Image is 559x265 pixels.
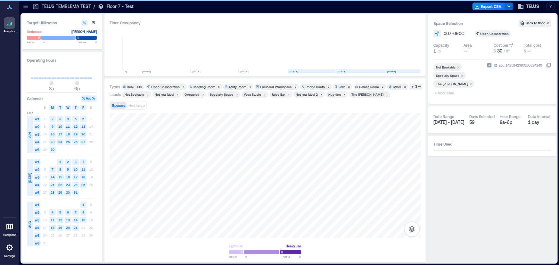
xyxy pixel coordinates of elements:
[338,70,346,73] text: [DATE]
[176,92,180,96] div: 3
[290,70,298,73] text: [DATE]
[90,105,92,110] span: S
[34,124,40,130] span: w2
[516,1,541,12] button: TELUS
[464,48,467,53] span: --
[34,139,40,145] span: w4
[433,48,436,54] span: 1
[2,15,18,35] a: Analytics
[74,226,78,229] text: 21
[51,140,54,144] text: 23
[433,88,457,97] span: + Add label
[1,219,18,239] a: Floorplans
[296,92,318,97] div: Not real label 2
[283,255,301,259] span: Above %
[436,82,468,86] div: The [PERSON_NAME]
[107,3,134,10] p: Floor 7 - Test
[385,92,389,96] div: 1
[52,210,53,214] text: 4
[217,85,221,89] div: 6
[359,84,379,89] div: Games Room
[58,132,62,136] text: 17
[464,43,472,48] div: Area
[110,84,120,89] div: Types
[52,117,53,121] text: 2
[2,240,17,260] a: Settings
[66,226,70,229] text: 20
[51,132,54,136] text: 16
[473,3,505,10] button: Export CSV
[58,175,62,179] text: 15
[74,175,78,179] text: 17
[27,40,45,44] span: Below %
[74,218,78,222] text: 14
[81,175,85,179] text: 18
[51,226,54,229] text: 18
[58,226,62,229] text: 19
[34,147,40,153] span: w5
[387,70,396,73] text: [DATE]
[51,105,54,110] span: M
[469,114,495,119] div: Days Selected
[112,103,125,108] span: Spaces
[192,70,201,73] text: [DATE]
[444,30,472,37] button: 007-090C
[78,40,97,44] span: Above %
[59,160,61,164] text: 1
[27,20,97,26] h3: Target Utilization
[328,92,341,97] div: Nutrition
[469,119,495,125] div: 59
[229,243,243,249] div: Light use
[58,218,62,222] text: 12
[59,117,61,121] text: 3
[34,174,40,181] span: w3
[546,63,551,68] button: IDspc_1425942393265324249
[81,132,85,136] text: 20
[75,86,80,91] span: 6p
[66,132,70,136] text: 18
[125,92,144,97] div: Not Bookable
[51,183,54,187] text: 21
[66,105,70,110] span: W
[519,20,551,27] button: Back to floor
[244,92,261,97] div: Yoga Studio
[146,92,150,96] div: 3
[66,140,70,144] text: 25
[287,92,291,96] div: 1
[339,84,345,89] div: Cafe
[34,159,40,165] span: w1
[286,243,301,249] div: Heavy use
[433,119,464,125] span: [DATE] - [DATE]
[52,124,53,128] text: 9
[381,85,385,89] div: 2
[51,148,54,151] text: 30
[67,160,69,164] text: 2
[4,254,15,258] p: Settings
[75,160,77,164] text: 3
[3,233,16,237] p: Floorplans
[81,218,85,222] text: 15
[201,92,205,96] div: 2
[58,124,62,128] text: 10
[433,48,461,54] button: 1 p
[81,167,85,171] text: 11
[498,62,543,68] div: spc_1425942393265324249
[327,85,331,89] div: 3
[527,48,531,53] span: --
[456,65,462,69] div: Remove Not Bookable
[42,3,91,10] p: TELUS TEMBLEMA TEST
[34,182,40,188] span: w4
[526,3,539,10] span: TELUS
[468,82,474,86] div: Remove The Marsh
[74,183,78,187] text: 24
[81,124,85,128] text: 13
[34,116,40,122] span: w1
[27,173,32,183] span: [DATE]
[82,160,84,164] text: 4
[439,48,441,53] span: p
[110,92,121,97] div: Labels
[27,132,32,138] span: JUN
[151,84,180,89] div: Open Collaboration
[34,209,40,216] span: w2
[142,70,151,73] text: [DATE]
